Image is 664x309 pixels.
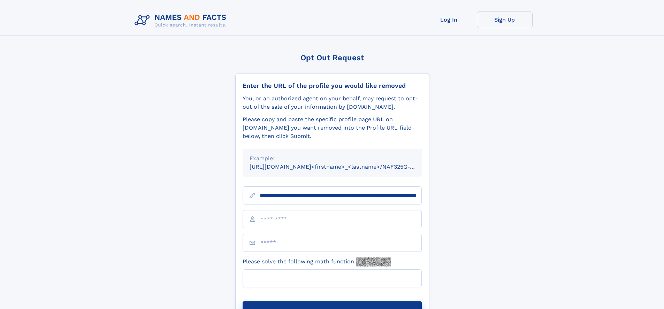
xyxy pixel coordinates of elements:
[243,82,422,90] div: Enter the URL of the profile you would like removed
[250,154,415,163] div: Example:
[132,11,232,30] img: Logo Names and Facts
[477,11,533,28] a: Sign Up
[243,94,422,111] div: You, or an authorized agent on your behalf, may request to opt-out of the sale of your informatio...
[250,163,435,170] small: [URL][DOMAIN_NAME]<firstname>_<lastname>/NAF325G-xxxxxxxx
[235,53,429,62] div: Opt Out Request
[243,115,422,140] div: Please copy and paste the specific profile page URL on [DOMAIN_NAME] you want removed into the Pr...
[421,11,477,28] a: Log In
[243,257,391,266] label: Please solve the following math function:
